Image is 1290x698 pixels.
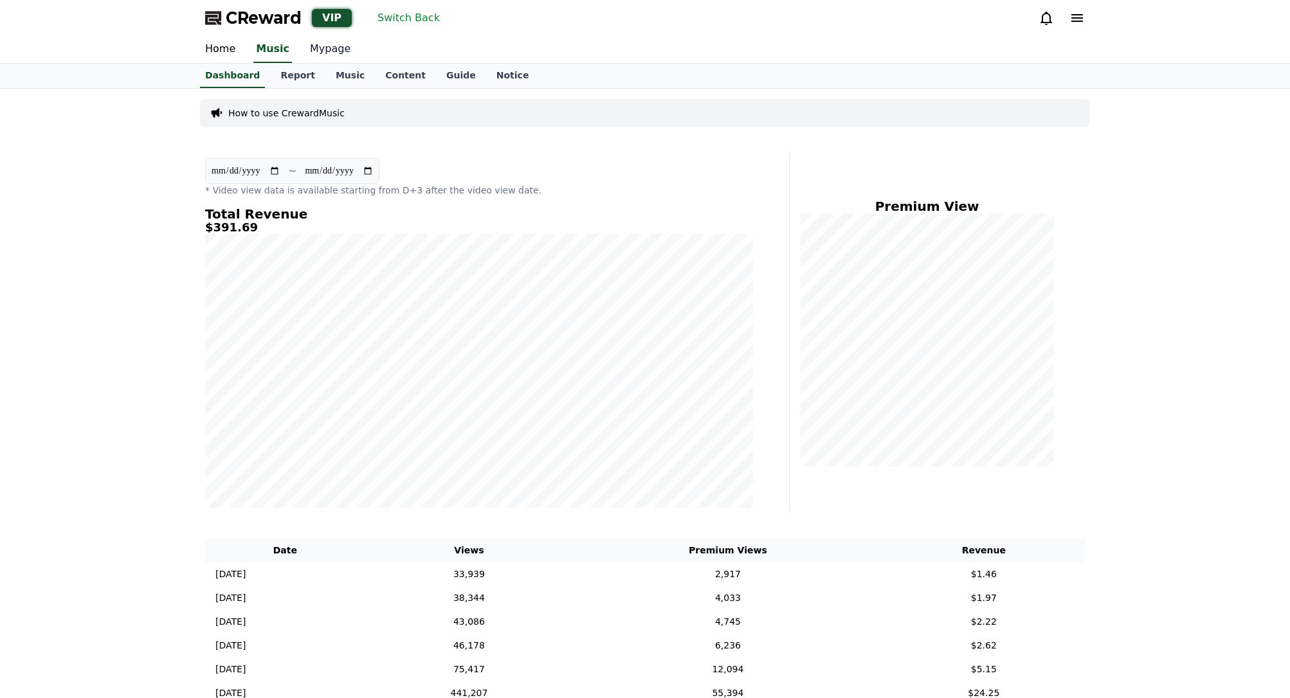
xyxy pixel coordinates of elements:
td: 33,939 [365,562,574,586]
td: 12,094 [573,658,882,681]
p: [DATE] [215,615,246,629]
td: 75,417 [365,658,574,681]
td: $5.15 [883,658,1085,681]
button: Switch Back [372,8,445,28]
a: Music [253,36,292,63]
th: Views [365,539,574,562]
span: CReward [226,8,302,28]
td: 4,745 [573,610,882,634]
p: [DATE] [215,591,246,605]
p: ~ [288,163,296,179]
p: [DATE] [215,663,246,676]
a: Home [195,36,246,63]
a: Music [325,64,375,88]
td: $2.62 [883,634,1085,658]
a: How to use CrewardMusic [228,107,345,120]
td: 43,086 [365,610,574,634]
a: CReward [205,8,302,28]
p: [DATE] [215,639,246,652]
th: Premium Views [573,539,882,562]
td: 6,236 [573,634,882,658]
td: $1.46 [883,562,1085,586]
th: Date [205,539,365,562]
a: Mypage [300,36,361,63]
td: $1.97 [883,586,1085,610]
h5: $391.69 [205,221,753,234]
h4: Total Revenue [205,207,753,221]
td: 46,178 [365,634,574,658]
a: Report [270,64,325,88]
th: Revenue [883,539,1085,562]
a: Content [375,64,436,88]
h4: Premium View [800,199,1054,213]
td: 4,033 [573,586,882,610]
td: 2,917 [573,562,882,586]
p: [DATE] [215,568,246,581]
td: 38,344 [365,586,574,610]
a: Notice [486,64,540,88]
p: * Video view data is available starting from D+3 after the video view date. [205,184,753,197]
div: VIP [312,9,352,27]
td: $2.22 [883,610,1085,634]
a: Dashboard [200,64,265,88]
a: Guide [436,64,486,88]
